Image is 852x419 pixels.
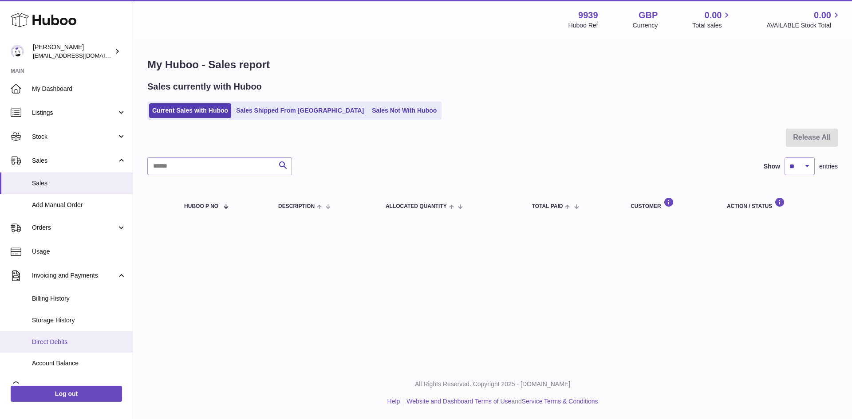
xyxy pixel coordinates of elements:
span: Total sales [692,21,732,30]
span: Sales [32,157,117,165]
strong: 9939 [578,9,598,21]
span: AVAILABLE Stock Total [766,21,841,30]
span: Storage History [32,316,126,325]
h1: My Huboo - Sales report [147,58,838,72]
span: ALLOCATED Quantity [386,204,447,209]
span: 0.00 [814,9,831,21]
span: Cases [32,382,126,391]
a: Sales Not With Huboo [369,103,440,118]
div: Huboo Ref [568,21,598,30]
span: entries [819,162,838,171]
a: Service Terms & Conditions [522,398,598,405]
div: Currency [633,21,658,30]
span: Usage [32,247,126,256]
span: Account Balance [32,359,126,368]
span: Billing History [32,294,126,303]
span: Total paid [532,204,563,209]
span: Stock [32,133,117,141]
div: [PERSON_NAME] [33,43,113,60]
div: Action / Status [727,197,829,209]
span: Huboo P no [184,204,218,209]
span: Listings [32,109,117,117]
span: Sales [32,179,126,188]
strong: GBP [639,9,658,21]
span: Invoicing and Payments [32,271,117,280]
img: internalAdmin-9939@internal.huboo.com [11,45,24,58]
a: Help [387,398,400,405]
span: Direct Debits [32,338,126,346]
a: Sales Shipped From [GEOGRAPHIC_DATA] [233,103,367,118]
div: Customer [631,197,709,209]
li: and [403,397,598,406]
span: Description [278,204,315,209]
span: [EMAIL_ADDRESS][DOMAIN_NAME] [33,52,130,59]
span: Orders [32,223,117,232]
a: 0.00 Total sales [692,9,732,30]
a: Website and Dashboard Terms of Use [406,398,511,405]
a: 0.00 AVAILABLE Stock Total [766,9,841,30]
a: Log out [11,386,122,402]
h2: Sales currently with Huboo [147,81,262,93]
a: Current Sales with Huboo [149,103,231,118]
span: 0.00 [705,9,722,21]
span: My Dashboard [32,85,126,93]
span: Add Manual Order [32,201,126,209]
label: Show [764,162,780,171]
p: All Rights Reserved. Copyright 2025 - [DOMAIN_NAME] [140,380,845,388]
